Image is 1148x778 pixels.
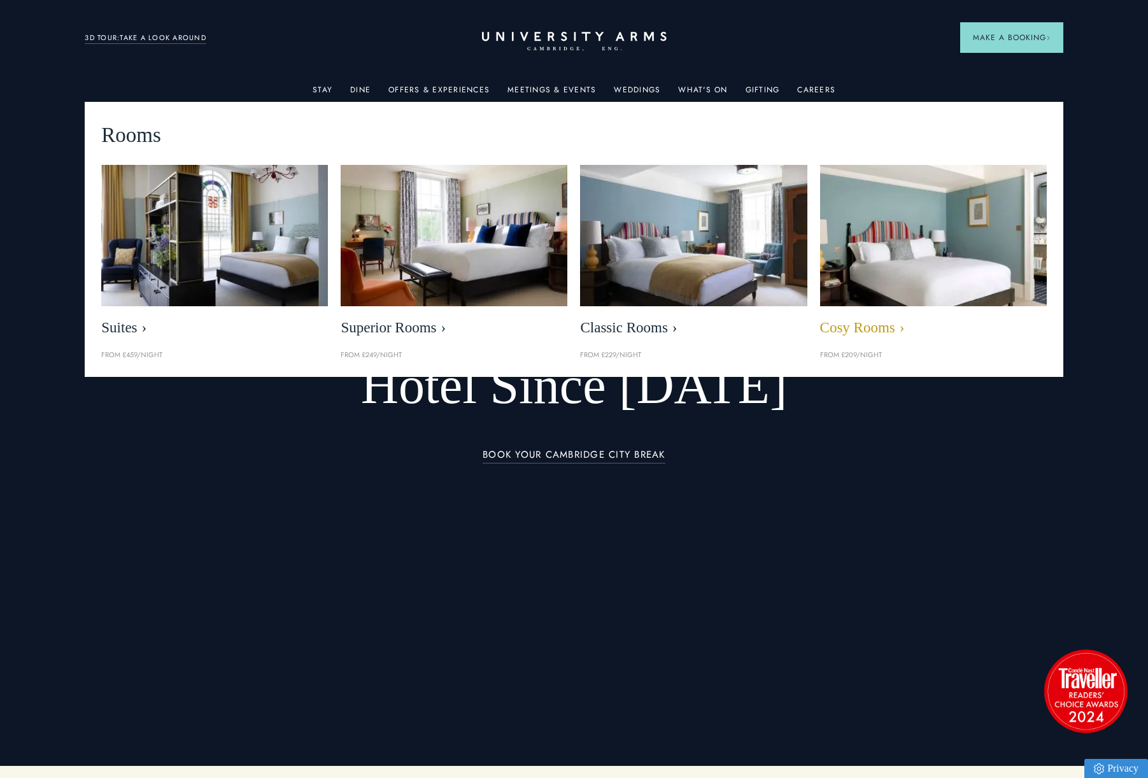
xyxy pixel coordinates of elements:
a: image-5bdf0f703dacc765be5ca7f9d527278f30b65e65-400x250-jpg Superior Rooms [341,165,567,343]
img: image-7eccef6fe4fe90343db89eb79f703814c40db8b4-400x250-jpg [580,165,807,307]
img: Arrow icon [1046,36,1051,40]
a: Offers & Experiences [388,85,490,102]
img: Privacy [1094,763,1104,774]
p: From £209/night [820,350,1047,361]
a: 3D TOUR:TAKE A LOOK AROUND [85,32,206,44]
img: image-2524eff8f0c5d55edbf694693304c4387916dea5-1501x1501-png [1038,643,1133,739]
a: Stay [313,85,332,102]
a: image-0c4e569bfe2498b75de12d7d88bf10a1f5f839d4-400x250-jpg Cosy Rooms [820,165,1047,343]
img: image-0c4e569bfe2498b75de12d7d88bf10a1f5f839d4-400x250-jpg [803,154,1063,317]
span: Make a Booking [973,32,1051,43]
span: Suites [101,319,328,337]
a: BOOK YOUR CAMBRIDGE CITY BREAK [483,449,665,464]
a: Weddings [614,85,660,102]
span: Classic Rooms [580,319,807,337]
a: Privacy [1084,759,1148,778]
img: image-5bdf0f703dacc765be5ca7f9d527278f30b65e65-400x250-jpg [341,165,567,307]
img: image-21e87f5add22128270780cf7737b92e839d7d65d-400x250-jpg [101,165,328,307]
span: Rooms [101,118,161,152]
a: Meetings & Events [507,85,596,102]
a: Careers [797,85,835,102]
a: image-21e87f5add22128270780cf7737b92e839d7d65d-400x250-jpg Suites [101,165,328,343]
a: image-7eccef6fe4fe90343db89eb79f703814c40db8b4-400x250-jpg Classic Rooms [580,165,807,343]
p: From £459/night [101,350,328,361]
a: Home [482,32,667,52]
a: Dine [350,85,371,102]
p: From £229/night [580,350,807,361]
span: Superior Rooms [341,319,567,337]
a: What's On [678,85,727,102]
button: Make a BookingArrow icon [960,22,1063,53]
p: From £249/night [341,350,567,361]
span: Cosy Rooms [820,319,1047,337]
a: Gifting [746,85,780,102]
